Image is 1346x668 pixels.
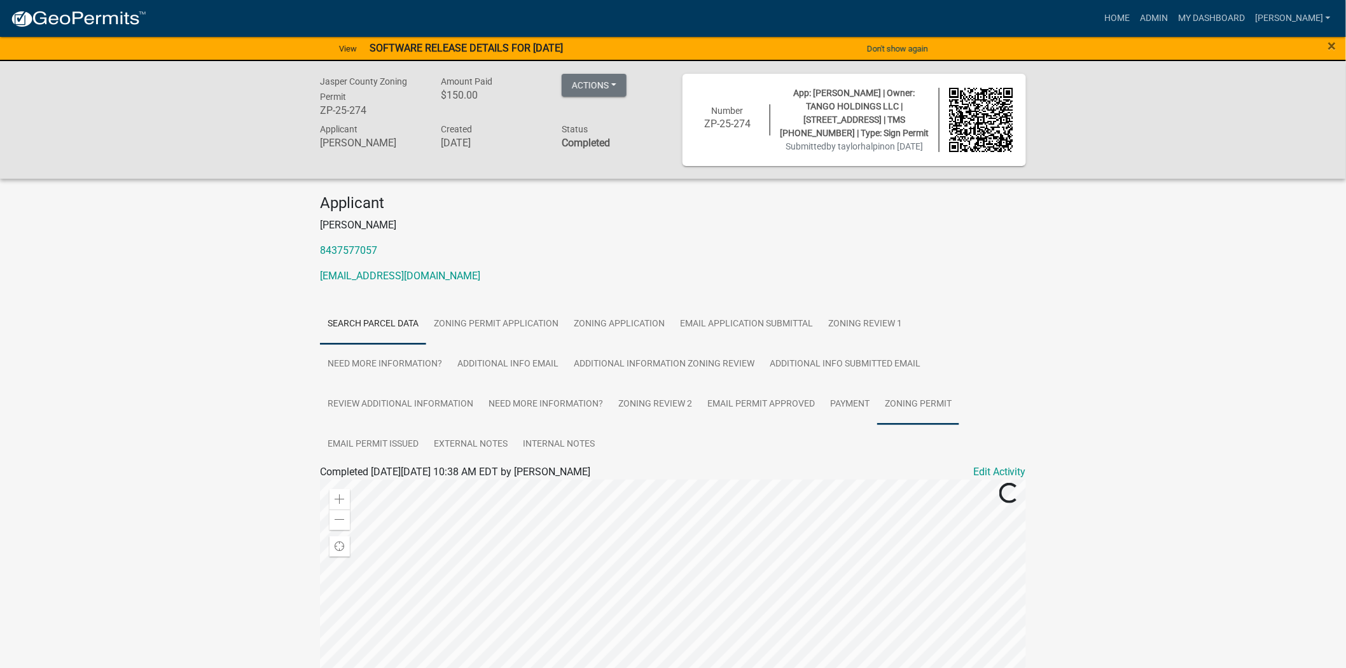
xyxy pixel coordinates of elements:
h6: ZP-25-274 [695,118,760,130]
strong: SOFTWARE RELEASE DETAILS FOR [DATE] [370,42,563,54]
button: Don't show again [862,38,933,59]
h6: [PERSON_NAME] [320,137,422,149]
div: Find my location [330,536,350,557]
h4: Applicant [320,194,1026,212]
button: Close [1328,38,1336,53]
a: Zoning Review 2 [611,384,700,425]
a: Zoning Application [566,304,672,345]
a: Email Permit Approved [700,384,822,425]
a: My Dashboard [1173,6,1250,31]
span: App: [PERSON_NAME] | Owner: TANGO HOLDINGS LLC | [STREET_ADDRESS] | TMS [PHONE_NUMBER] | Type: Si... [780,88,929,138]
a: Additional Info submitted Email [762,344,928,385]
a: Home [1099,6,1135,31]
span: by taylorhalpin [826,141,885,151]
h6: ZP-25-274 [320,104,422,116]
a: Admin [1135,6,1173,31]
a: [PERSON_NAME] [1250,6,1336,31]
span: Submitted on [DATE] [786,141,923,151]
p: [PERSON_NAME] [320,218,1026,233]
a: Zoning Permit Application [426,304,566,345]
a: View [334,38,362,59]
h6: [DATE] [441,137,543,149]
strong: Completed [562,137,610,149]
a: Email Application Submittal [672,304,821,345]
span: × [1328,37,1336,55]
a: Zoning Review 1 [821,304,910,345]
a: External Notes [426,424,515,465]
a: Edit Activity [973,464,1026,480]
a: Need More Information? [320,344,450,385]
a: Internal Notes [515,424,602,465]
img: QR code [949,88,1014,153]
a: Need More Information? [481,384,611,425]
span: Applicant [320,124,357,134]
button: Actions [562,74,627,97]
span: Created [441,124,472,134]
a: Payment [822,384,877,425]
span: Jasper County Zoning Permit [320,76,407,102]
a: 8437577057 [320,244,377,256]
h6: $150.00 [441,89,543,101]
span: Number [712,106,744,116]
div: Zoom out [330,510,350,530]
a: Zoning Permit [877,384,959,425]
a: [EMAIL_ADDRESS][DOMAIN_NAME] [320,270,480,282]
span: Amount Paid [441,76,492,87]
a: Email Permit Issued [320,424,426,465]
a: Review Additional Information [320,384,481,425]
a: Search Parcel Data [320,304,426,345]
a: Additional Information Zoning Review [566,344,762,385]
div: Zoom in [330,489,350,510]
span: Completed [DATE][DATE] 10:38 AM EDT by [PERSON_NAME] [320,466,590,478]
span: Status [562,124,588,134]
a: Additional info email [450,344,566,385]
